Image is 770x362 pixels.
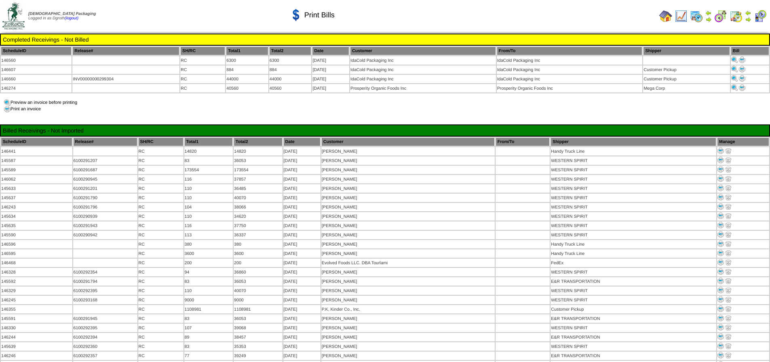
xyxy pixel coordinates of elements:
img: Print [717,287,724,293]
td: 146660 [1,75,72,83]
td: [PERSON_NAME] [321,221,495,230]
th: SH/RC [180,46,225,55]
td: [DATE] [283,305,321,314]
img: dollar.gif [290,8,303,21]
td: RC [138,240,184,248]
td: 40560 [226,84,268,93]
td: [DATE] [283,212,321,221]
td: 6100292394 [73,333,137,341]
td: 6100290939 [73,212,137,221]
img: Print [717,315,724,321]
td: Customer Pickup [551,305,716,314]
td: RC [180,65,225,74]
td: 6100291794 [73,277,137,286]
img: calendarinout.gif [730,10,743,23]
img: delete.gif [725,324,732,330]
td: 39068 [234,324,283,332]
td: 145587 [1,156,72,165]
td: 6100290945 [73,175,137,183]
td: 145639 [1,342,72,351]
td: 1108981 [234,305,283,314]
td: 116 [184,175,233,183]
img: arrowleft.gif [705,10,712,16]
td: WESTERN SPIRIT [551,175,716,183]
img: Print [717,268,724,275]
td: 146596 [1,240,72,248]
td: 6100291945 [73,314,137,323]
img: Print [717,305,724,312]
th: Customer [350,46,496,55]
img: delete.gif [725,305,732,312]
td: WESTERN SPIRIT [551,166,716,174]
td: RC [138,249,184,258]
td: 6100292357 [73,351,137,360]
td: Evolved Foods LLC. DBA Tourlami [321,259,495,267]
td: 6100293168 [73,296,137,304]
img: Print [731,75,738,82]
td: 107 [184,324,233,332]
td: [DATE] [312,75,349,83]
td: RC [138,268,184,276]
td: 200 [184,259,233,267]
td: [PERSON_NAME] [321,175,495,183]
td: 145633 [1,184,72,193]
td: 146441 [1,147,72,156]
td: 38066 [234,203,283,211]
td: WESTERN SPIRIT [551,156,716,165]
td: Prosperity Organic Foods Inc [497,84,643,93]
td: [DATE] [283,333,321,341]
th: From/To [496,137,550,146]
td: 6100292395 [73,286,137,295]
td: [PERSON_NAME] [321,203,495,211]
td: 35353 [234,342,283,351]
th: Total2 [234,137,283,146]
td: RC [138,333,184,341]
td: 94 [184,268,233,276]
td: 146243 [1,203,72,211]
td: RC [138,212,184,221]
td: [DATE] [283,259,321,267]
td: [PERSON_NAME] [321,296,495,304]
img: Print [717,333,724,340]
td: 14820 [184,147,233,156]
img: delete.gif [725,222,732,228]
img: Print [717,352,724,358]
img: delete.gif [725,296,732,303]
td: Prosperity Organic Foods Inc [350,84,496,93]
td: RC [138,156,184,165]
td: RC [138,203,184,211]
td: RC [138,277,184,286]
td: 6100291207 [73,156,137,165]
td: RC [138,324,184,332]
th: Total1 [226,46,268,55]
td: 83 [184,156,233,165]
img: Print [717,166,724,173]
td: RC [180,75,225,83]
td: 146274 [1,84,72,93]
td: [PERSON_NAME] [321,231,495,239]
td: RC [138,166,184,174]
td: [PERSON_NAME] [321,156,495,165]
th: ScheduleID [1,137,72,146]
th: Shipper [551,137,716,146]
td: 1108981 [184,305,233,314]
td: E&R TRANSPORTATION [551,277,716,286]
img: delete.gif [725,231,732,238]
td: 146329 [1,286,72,295]
img: Print [717,222,724,228]
img: arrowright.gif [705,16,712,23]
img: Print [717,213,724,219]
img: Print [739,75,745,82]
td: P.K, Kinder Co., Inc. [321,305,495,314]
th: Shipper [643,46,730,55]
td: E&R TRANSPORTATION [551,314,716,323]
img: Print [717,278,724,284]
td: RC [138,184,184,193]
th: Release# [72,46,179,55]
td: 146246 [1,351,72,360]
td: 37857 [234,175,283,183]
td: 36860 [234,268,283,276]
td: IdaCold Packaging Inc [350,56,496,65]
img: Print [717,296,724,303]
img: delete.gif [725,157,732,163]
